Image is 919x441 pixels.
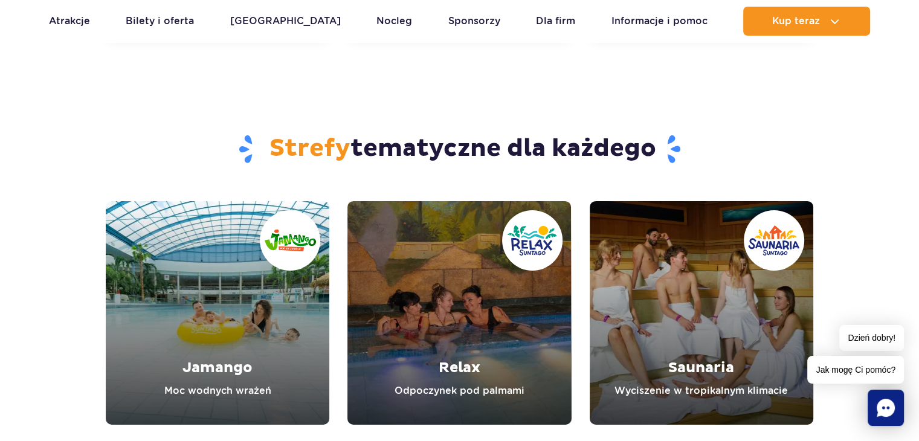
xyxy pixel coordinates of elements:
a: Sponsorzy [448,7,500,36]
a: Atrakcje [49,7,90,36]
div: Chat [868,390,904,426]
a: Dla firm [536,7,575,36]
a: Nocleg [376,7,412,36]
span: Jak mogę Ci pomóc? [807,356,904,384]
h2: tematyczne dla każdego [106,134,813,165]
a: Relax [347,201,571,425]
span: Dzień dobry! [839,325,904,351]
a: Bilety i oferta [126,7,194,36]
a: Informacje i pomoc [611,7,708,36]
a: Saunaria [590,201,813,425]
a: Jamango [106,201,329,425]
button: Kup teraz [743,7,870,36]
span: Kup teraz [772,16,820,27]
span: Strefy [269,134,350,164]
a: [GEOGRAPHIC_DATA] [230,7,341,36]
